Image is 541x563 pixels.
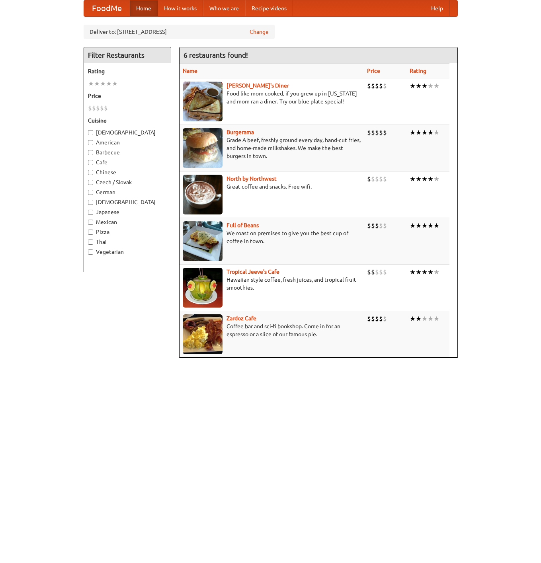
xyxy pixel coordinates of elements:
[375,221,379,230] li: $
[183,175,223,214] img: north.jpg
[422,128,428,137] li: ★
[434,221,439,230] li: ★
[434,314,439,323] li: ★
[428,175,434,183] li: ★
[422,314,428,323] li: ★
[183,136,361,160] p: Grade A beef, freshly ground every day, hand-cut fries, and home-made milkshakes. We make the bes...
[379,268,383,277] li: $
[371,175,375,183] li: $
[410,128,416,137] li: ★
[106,79,112,88] li: ★
[434,175,439,183] li: ★
[250,28,269,36] a: Change
[84,0,130,16] a: FoodMe
[88,200,93,205] input: [DEMOGRAPHIC_DATA]
[379,128,383,137] li: $
[112,79,118,88] li: ★
[367,82,371,90] li: $
[379,82,383,90] li: $
[88,230,93,235] input: Pizza
[100,79,106,88] li: ★
[371,221,375,230] li: $
[371,128,375,137] li: $
[88,168,167,176] label: Chinese
[92,104,96,113] li: $
[88,117,167,125] h5: Cuisine
[367,221,371,230] li: $
[104,104,108,113] li: $
[227,129,254,135] b: Burgerama
[88,198,167,206] label: [DEMOGRAPHIC_DATA]
[434,128,439,137] li: ★
[88,228,167,236] label: Pizza
[428,314,434,323] li: ★
[375,314,379,323] li: $
[422,82,428,90] li: ★
[428,268,434,277] li: ★
[227,269,279,275] b: Tropical Jeeve's Cafe
[434,268,439,277] li: ★
[88,130,93,135] input: [DEMOGRAPHIC_DATA]
[379,175,383,183] li: $
[379,221,383,230] li: $
[88,140,93,145] input: American
[88,190,93,195] input: German
[375,175,379,183] li: $
[410,175,416,183] li: ★
[410,221,416,230] li: ★
[410,268,416,277] li: ★
[245,0,293,16] a: Recipe videos
[367,68,380,74] a: Price
[375,82,379,90] li: $
[88,92,167,100] h5: Price
[383,82,387,90] li: $
[88,178,167,186] label: Czech / Slovak
[88,188,167,196] label: German
[183,68,197,74] a: Name
[183,128,223,168] img: burgerama.jpg
[203,0,245,16] a: Who we are
[416,128,422,137] li: ★
[88,248,167,256] label: Vegetarian
[88,150,93,155] input: Barbecue
[422,175,428,183] li: ★
[367,314,371,323] li: $
[183,183,361,191] p: Great coffee and snacks. Free wifi.
[88,220,93,225] input: Mexican
[410,314,416,323] li: ★
[425,0,449,16] a: Help
[416,82,422,90] li: ★
[88,67,167,75] h5: Rating
[383,268,387,277] li: $
[371,314,375,323] li: $
[416,314,422,323] li: ★
[227,175,277,182] a: North by Northwest
[367,268,371,277] li: $
[227,222,259,228] a: Full of Beans
[375,268,379,277] li: $
[371,268,375,277] li: $
[416,221,422,230] li: ★
[84,47,171,63] h4: Filter Restaurants
[383,175,387,183] li: $
[183,82,223,121] img: sallys.jpg
[428,82,434,90] li: ★
[227,82,289,89] a: [PERSON_NAME]'s Diner
[158,0,203,16] a: How it works
[88,129,167,136] label: [DEMOGRAPHIC_DATA]
[227,315,256,321] b: Zardoz Cafe
[184,51,248,59] ng-pluralize: 6 restaurants found!
[410,82,416,90] li: ★
[88,238,167,246] label: Thai
[379,314,383,323] li: $
[88,240,93,245] input: Thai
[88,148,167,156] label: Barbecue
[88,170,93,175] input: Chinese
[371,82,375,90] li: $
[428,128,434,137] li: ★
[100,104,104,113] li: $
[94,79,100,88] li: ★
[183,276,361,292] p: Hawaiian style coffee, fresh juices, and tropical fruit smoothies.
